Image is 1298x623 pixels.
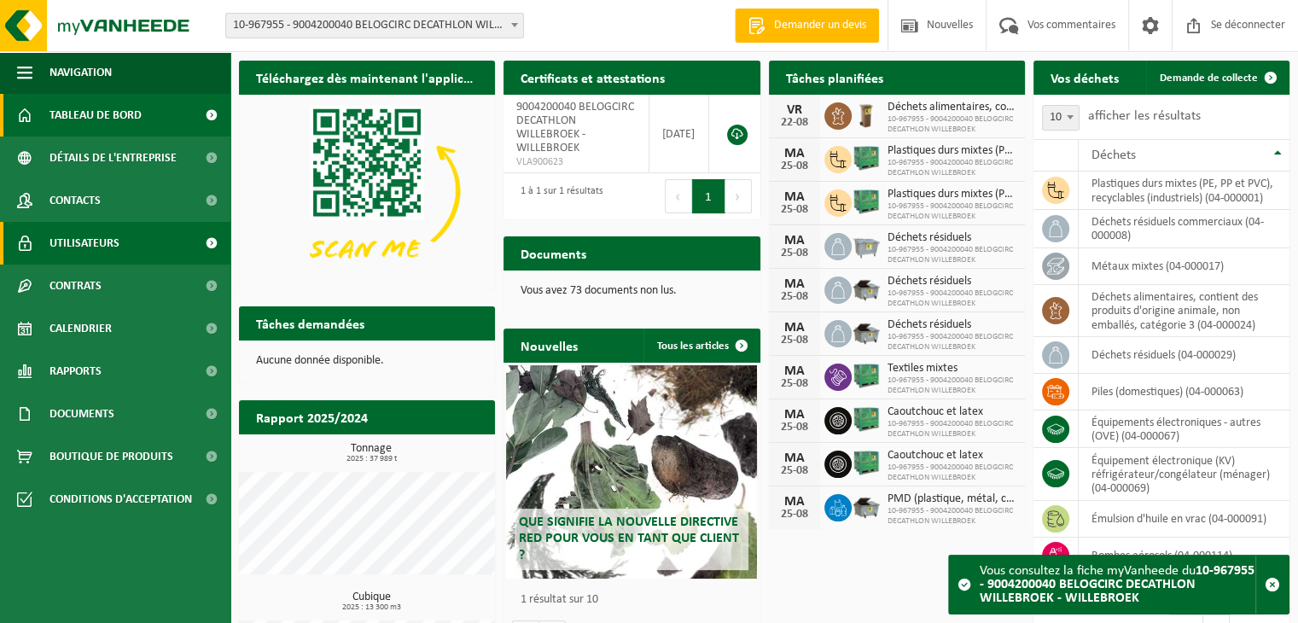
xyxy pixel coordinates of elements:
font: Détails de l'entreprise [49,152,177,165]
font: 10-967955 - 9004200040 BELOGCIRC DECATHLON WILLEBROEK [888,245,1013,265]
font: Boutique de produits [49,451,173,463]
font: 25-08 [781,203,808,216]
font: Plastiques durs mixtes (PE, PP et PVC), recyclables (industriels) [888,144,1183,157]
font: 10-967955 - 9004200040 BELOGCIRC DECATHLON WILLEBROEK [888,463,1013,482]
font: MA [784,277,805,291]
font: Tâches planifiées [786,73,883,86]
font: Utilisateurs [49,237,119,250]
font: MA [784,321,805,335]
img: PB-HB-1400-HPE-GN-01 [852,187,881,216]
font: Que signifie la nouvelle directive RED pour vous en tant que client ? [519,515,739,562]
font: Cubique [352,591,391,603]
font: 1 à 1 sur 1 résultats [521,186,603,196]
font: Textiles mixtes [888,362,957,375]
font: Tâches demandées [256,318,364,332]
font: Tableau de bord [49,109,142,122]
font: 25-08 [781,334,808,346]
img: PB-HB-1400-HPE-GN-01 [852,405,881,434]
font: métaux mixtes (04-000017) [1091,260,1224,273]
font: MA [784,451,805,465]
font: 10-967955 - 9004200040 BELOGCIRC DECATHLON WILLEBROEK [888,288,1013,308]
font: Tonnage [351,442,392,455]
font: 10-967955 - 9004200040 BELOGCIRC DECATHLON WILLEBROEK [888,201,1013,221]
font: Contacts [49,195,101,207]
font: Nouvelles [927,19,973,32]
button: Suivant [725,179,752,213]
font: 10 [1050,111,1062,124]
font: 2025 : 37 989 t [346,454,397,463]
font: Déchets résiduels [888,275,971,288]
font: 2025 : 13 300 m3 [342,603,401,612]
font: équipement électronique (KV) réfrigérateur/congélateur (ménager) (04-000069) [1091,454,1270,495]
font: 1 résultat sur 10 [521,593,598,606]
font: Documents [49,408,114,421]
font: MA [784,364,805,378]
font: Plastiques durs mixtes (PE, PP et PVC), recyclables (industriels) [888,188,1183,201]
font: 10-967955 - 9004200040 BELOGCIRC DECATHLON WILLEBROEK [888,332,1013,352]
font: 25-08 [781,247,808,259]
font: 22-08 [781,116,808,129]
font: Vous consultez la fiche myVanheede du [980,564,1196,578]
font: Vos commentaires [1027,19,1115,32]
font: bombes aérosols (04-000114) [1091,550,1232,562]
font: Aucune donnée disponible. [256,354,384,367]
font: 25-08 [781,160,808,172]
span: 10-967955 - 9004200040 BELOGCIRC DECATHLON WILLEBROEK - WILLEBROEK [225,13,524,38]
img: WB-0140-HPE-BN-01 [852,100,881,129]
a: Demander un devis [735,9,879,43]
font: Conditions d'acceptation [49,493,192,506]
font: Rapports [49,365,102,378]
font: déchets résiduels commerciaux (04-000008) [1091,216,1264,242]
font: 10-967955 - 9004200040 BELOGCIRC DECATHLON WILLEBROEK [888,419,1013,439]
font: Demande de collecte [1160,73,1258,84]
font: Déchets résiduels [888,318,971,331]
a: Tous les articles [643,329,759,363]
font: MA [784,408,805,422]
font: Documents [521,248,586,262]
font: [DATE] [662,128,695,141]
font: Contrats [49,280,102,293]
font: 25-08 [781,508,808,521]
img: Téléchargez l'application VHEPlus [239,95,495,287]
font: Certificats et attestations [521,73,665,86]
font: Nouvelles [521,341,578,354]
font: Vos déchets [1051,73,1119,86]
font: 9004200040 BELOGCIRC DECATHLON WILLEBROEK - WILLEBROEK [516,101,634,154]
font: 25-08 [781,290,808,303]
font: Déchets résiduels [888,231,971,244]
font: équipements électroniques - autres (OVE) (04-000067) [1091,416,1260,443]
font: Navigation [49,67,112,79]
font: 10-967955 - 9004200040 BELOGCIRC DECATHLON WILLEBROEK [888,376,1013,395]
font: piles (domestiques) (04-000063) [1091,386,1243,399]
span: 10 [1042,105,1080,131]
font: 10-967955 - 9004200040 BELOGCIRC DECATHLON WILLEBROEK [888,158,1013,178]
font: Caoutchouc et latex [888,405,983,418]
font: déchets alimentaires, contient des produits d'origine animale, non emballés, catégorie 3 (04-000024) [1091,291,1258,332]
img: PB-HB-1400-HPE-GN-01 [852,448,881,477]
img: WB-5000-GAL-GY-01 [852,274,881,303]
button: 1 [692,179,725,213]
font: PMD (plastique, métal, cartons à boissons) (entreprises) [888,492,1154,505]
font: MA [784,495,805,509]
font: Rapport 2025/2024 [256,412,368,426]
font: 10-967955 - 9004200040 BELOGCIRC DECATHLON WILLEBROEK [888,114,1013,134]
font: 25-08 [781,464,808,477]
font: MA [784,190,805,204]
span: 10 [1043,106,1079,130]
font: 10-967955 - 9004200040 BELOGCIRC DECATHLON WILLEBROEK [888,506,1013,526]
font: Déchets [1091,148,1136,162]
font: 1 [705,191,712,204]
font: Caoutchouc et latex [888,449,983,462]
a: Demande de collecte [1146,61,1288,95]
img: WB-2500-GAL-GY-01 [852,230,881,259]
font: plastiques durs mixtes (PE, PP et PVC), recyclables (industriels) (04-000001) [1091,178,1273,204]
font: Vous avez 73 documents non lus. [521,284,677,297]
span: 10-967955 - 9004200040 BELOGCIRC DECATHLON WILLEBROEK - WILLEBROEK [226,14,523,38]
font: 10-967955 - 9004200040 BELOGCIRC DECATHLON WILLEBROEK - WILLEBROEK [980,564,1254,605]
font: émulsion d'huile en vrac (04-000091) [1091,513,1266,526]
font: Téléchargez dès maintenant l'application Vanheede+ ! [256,73,568,86]
font: afficher les résultats [1088,109,1201,123]
button: Précédent [665,179,692,213]
img: WB-5000-GAL-GY-01 [852,317,881,346]
font: 25-08 [781,377,808,390]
